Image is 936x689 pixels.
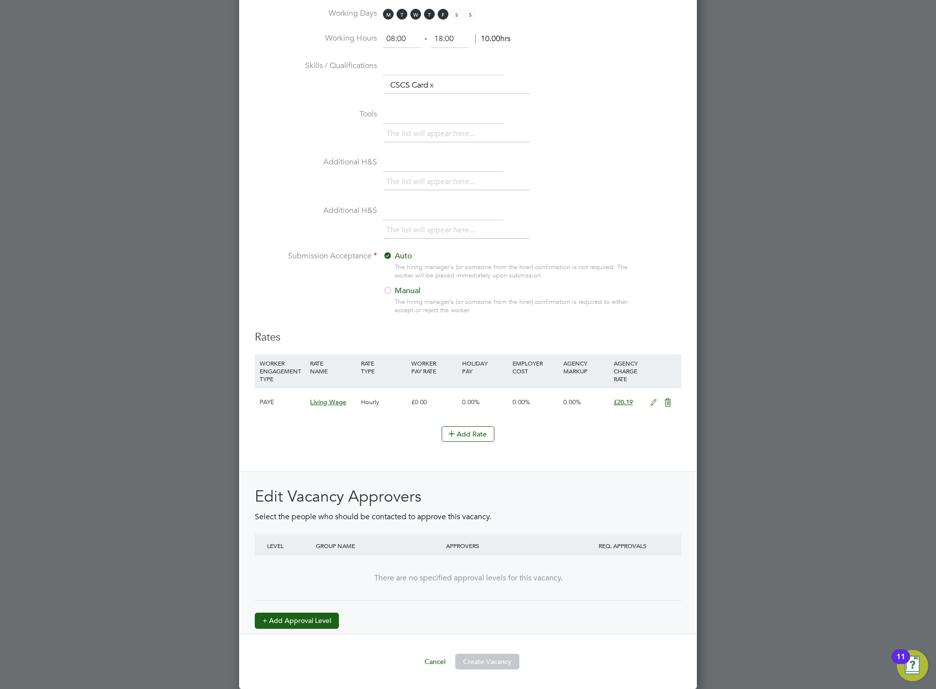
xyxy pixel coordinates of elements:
span: 0.00% [462,398,480,406]
div: LEVEL [265,534,313,557]
label: Tools [255,109,377,119]
div: RATE TYPE [358,354,409,380]
li: CSCS Card [386,79,439,92]
span: F [438,9,448,20]
span: T [424,9,435,20]
span: Living Wage [310,398,346,406]
button: Create Vacancy [455,654,519,669]
label: Submission Acceptance [255,251,377,261]
label: Additional H&S [255,157,377,167]
span: W [410,9,421,20]
div: Hourly [358,388,409,416]
div: There are no specified approval levels for this vacancy. [265,573,671,583]
div: WORKER PAY RATE [409,354,459,380]
input: 17:00 [431,30,468,48]
label: Skills / Qualifications [255,61,377,71]
a: x [428,79,435,92]
button: Add Rate [442,426,494,442]
div: HOLIDAY PAY [460,354,510,380]
div: £0.00 [409,388,459,416]
div: REQ. APPROVALS [574,534,671,557]
span: 0.00% [513,398,530,406]
div: WORKER ENGAGEMENT TYPE [257,354,308,388]
label: Auto [383,251,505,261]
div: RATE NAME [308,354,358,380]
li: The list will appear here... [386,127,479,140]
label: Manual [383,286,505,296]
label: Additional H&S [255,206,377,216]
h3: Rates [255,330,681,344]
label: Working Days [255,8,377,19]
span: T [397,9,407,20]
div: The hiring manager's (or someone from the hirer) confirmation is required to either accept or rej... [395,298,632,315]
div: EMPLOYER COST [510,354,560,380]
span: 0.00% [563,398,581,406]
button: Cancel [417,654,453,669]
div: The hiring manager's (or someone from the hirer) confirmation is not required. The worker will be... [395,263,632,280]
div: GROUP NAME [313,534,444,557]
span: £20.19 [614,398,633,406]
div: 11 [896,657,905,669]
input: 08:00 [383,30,421,48]
span: Select the people who should be contacted to approve this vacancy. [255,512,491,522]
h2: Edit Vacancy Approvers [255,486,681,507]
span: ‐ [423,34,429,44]
li: The list will appear here... [386,175,479,188]
label: Working Hours [255,33,377,44]
div: AGENCY MARKUP [561,354,611,380]
button: Open Resource Center, 11 new notifications [897,650,928,681]
li: The list will appear here... [386,224,479,237]
span: 10.00hrs [475,34,511,44]
button: + Add Approval Level [255,613,339,628]
span: S [451,9,462,20]
div: AGENCY CHARGE RATE [611,354,645,388]
span: M [383,9,394,20]
span: S [465,9,476,20]
div: PAYE [257,388,308,416]
div: APPROVERS [444,534,574,557]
